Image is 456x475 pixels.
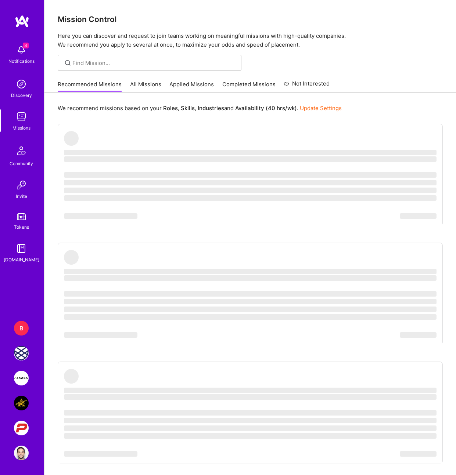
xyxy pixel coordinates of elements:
[14,371,29,385] img: Langan: AI-Copilot for Environmental Site Assessment
[222,80,276,93] a: Completed Missions
[14,178,29,192] img: Invite
[11,91,32,99] div: Discovery
[12,421,30,435] a: PCarMarket: Car Marketplace Web App Redesign
[10,160,33,167] div: Community
[14,346,29,360] img: Charlie Health: Team for Mental Health Support
[58,32,443,49] p: Here you can discover and request to join teams working on meaningful missions with high-quality ...
[12,124,30,132] div: Missions
[12,321,30,336] a: B
[14,223,29,231] div: Tokens
[284,79,330,93] a: Not Interested
[12,371,30,385] a: Langan: AI-Copilot for Environmental Site Assessment
[58,80,122,93] a: Recommended Missions
[58,15,443,24] h3: Mission Control
[8,57,35,65] div: Notifications
[17,213,26,220] img: tokens
[23,43,29,48] span: 3
[16,192,27,200] div: Invite
[163,105,178,112] b: Roles
[58,104,342,112] p: We recommend missions based on your , , and .
[169,80,214,93] a: Applied Missions
[300,105,342,112] a: Update Settings
[14,396,29,410] img: Anheuser-Busch: AI Data Science Platform
[14,43,29,57] img: bell
[235,105,297,112] b: Availability (40 hrs/wk)
[130,80,161,93] a: All Missions
[14,446,29,460] img: User Avatar
[64,59,72,67] i: icon SearchGrey
[4,256,39,264] div: [DOMAIN_NAME]
[15,15,29,28] img: logo
[14,77,29,91] img: discovery
[14,241,29,256] img: guide book
[198,105,224,112] b: Industries
[12,396,30,410] a: Anheuser-Busch: AI Data Science Platform
[181,105,195,112] b: Skills
[14,321,29,336] div: B
[72,59,236,67] input: Find Mission...
[12,346,30,360] a: Charlie Health: Team for Mental Health Support
[14,109,29,124] img: teamwork
[12,142,30,160] img: Community
[12,446,30,460] a: User Avatar
[14,421,29,435] img: PCarMarket: Car Marketplace Web App Redesign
